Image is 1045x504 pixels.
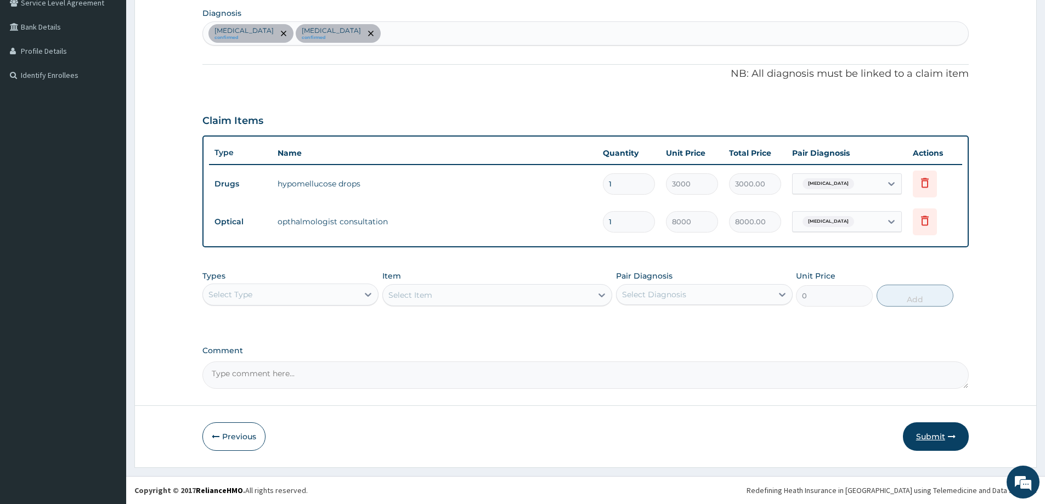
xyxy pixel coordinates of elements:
[272,142,597,164] th: Name
[597,142,660,164] th: Quantity
[616,270,673,281] label: Pair Diagnosis
[622,289,686,300] div: Select Diagnosis
[214,35,274,41] small: confirmed
[202,67,969,81] p: NB: All diagnosis must be linked to a claim item
[272,173,597,195] td: hypomellucose drops
[877,285,953,307] button: Add
[202,115,263,127] h3: Claim Items
[279,29,289,38] span: remove selection option
[724,142,787,164] th: Total Price
[747,485,1037,496] div: Redefining Heath Insurance in [GEOGRAPHIC_DATA] using Telemedicine and Data Science!
[202,8,241,19] label: Diagnosis
[272,211,597,233] td: opthalmologist consultation
[180,5,206,32] div: Minimize live chat window
[796,270,835,281] label: Unit Price
[126,476,1045,504] footer: All rights reserved.
[20,55,44,82] img: d_794563401_company_1708531726252_794563401
[202,271,225,281] label: Types
[903,422,969,451] button: Submit
[57,61,184,76] div: Chat with us now
[64,138,151,249] span: We're online!
[302,35,361,41] small: confirmed
[202,422,266,451] button: Previous
[660,142,724,164] th: Unit Price
[907,142,962,164] th: Actions
[366,29,376,38] span: remove selection option
[803,178,854,189] span: [MEDICAL_DATA]
[382,270,401,281] label: Item
[208,289,252,300] div: Select Type
[214,26,274,35] p: [MEDICAL_DATA]
[5,299,209,338] textarea: Type your message and hit 'Enter'
[209,143,272,163] th: Type
[134,485,245,495] strong: Copyright © 2017 .
[209,174,272,194] td: Drugs
[302,26,361,35] p: [MEDICAL_DATA]
[196,485,243,495] a: RelianceHMO
[209,212,272,232] td: Optical
[202,346,969,355] label: Comment
[803,216,854,227] span: [MEDICAL_DATA]
[787,142,907,164] th: Pair Diagnosis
